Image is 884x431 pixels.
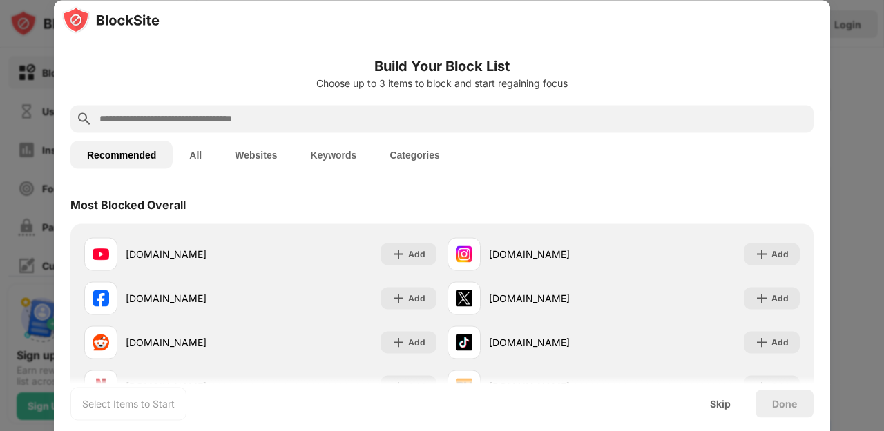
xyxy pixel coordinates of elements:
[70,55,814,76] h6: Build Your Block List
[771,291,789,305] div: Add
[771,247,789,261] div: Add
[126,291,260,305] div: [DOMAIN_NAME]
[456,290,472,306] img: favicons
[173,141,218,168] button: All
[126,247,260,261] div: [DOMAIN_NAME]
[70,141,173,168] button: Recommended
[408,247,425,261] div: Add
[456,245,472,262] img: favicons
[489,335,624,350] div: [DOMAIN_NAME]
[489,291,624,305] div: [DOMAIN_NAME]
[126,335,260,350] div: [DOMAIN_NAME]
[93,245,109,262] img: favicons
[456,334,472,350] img: favicons
[70,77,814,88] div: Choose up to 3 items to block and start regaining focus
[373,141,456,168] button: Categories
[710,398,731,409] div: Skip
[408,291,425,305] div: Add
[771,335,789,349] div: Add
[70,197,186,211] div: Most Blocked Overall
[93,290,109,306] img: favicons
[62,6,160,33] img: logo-blocksite.svg
[489,247,624,261] div: [DOMAIN_NAME]
[218,141,294,168] button: Websites
[82,397,175,410] div: Select Items to Start
[772,398,797,409] div: Done
[93,334,109,350] img: favicons
[294,141,373,168] button: Keywords
[408,335,425,349] div: Add
[76,110,93,127] img: search.svg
